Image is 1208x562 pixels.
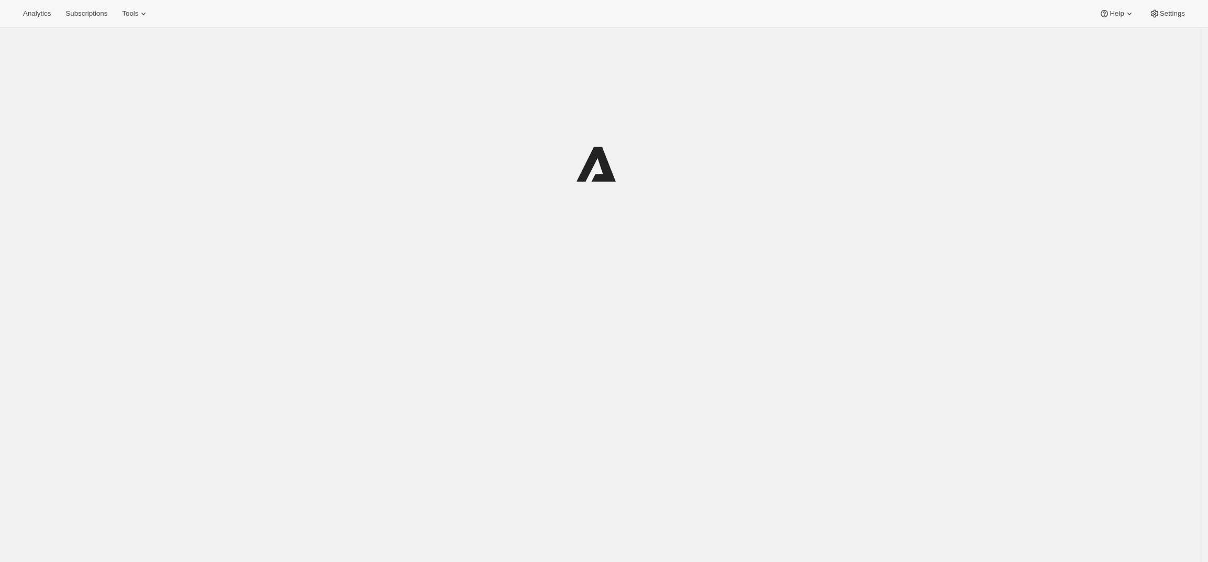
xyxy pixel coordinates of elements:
button: Help [1093,6,1140,21]
span: Settings [1160,9,1185,18]
span: Tools [122,9,138,18]
button: Tools [116,6,155,21]
button: Subscriptions [59,6,114,21]
button: Analytics [17,6,57,21]
span: Help [1110,9,1124,18]
span: Subscriptions [65,9,107,18]
span: Analytics [23,9,51,18]
button: Settings [1143,6,1191,21]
